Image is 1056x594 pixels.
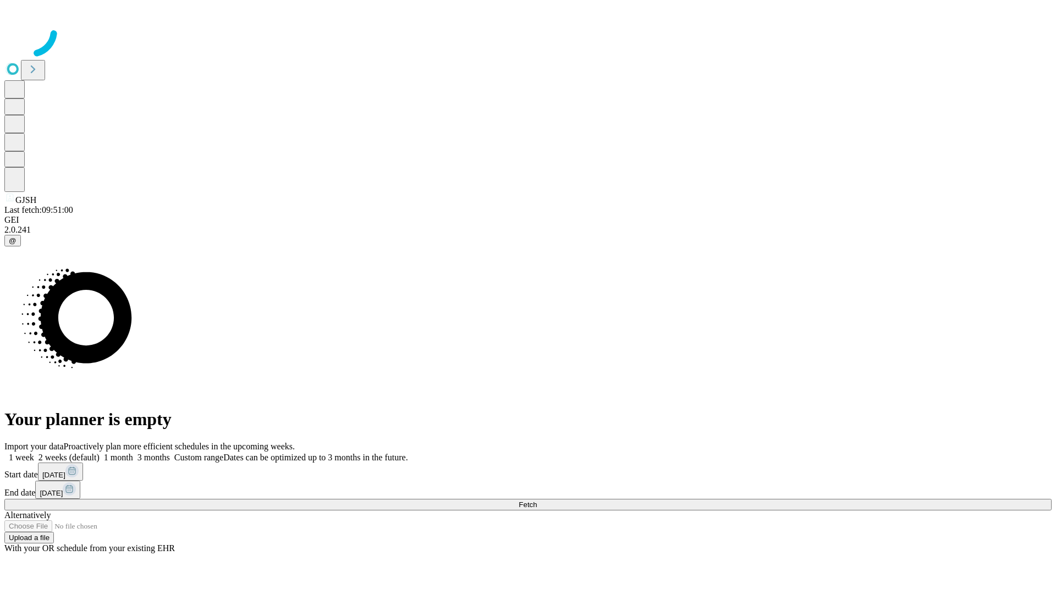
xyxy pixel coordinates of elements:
[4,442,64,451] span: Import your data
[4,215,1052,225] div: GEI
[4,463,1052,481] div: Start date
[174,453,223,462] span: Custom range
[35,481,80,499] button: [DATE]
[223,453,408,462] span: Dates can be optimized up to 3 months in the future.
[4,532,54,543] button: Upload a file
[38,453,100,462] span: 2 weeks (default)
[9,237,16,245] span: @
[4,409,1052,430] h1: Your planner is empty
[40,489,63,497] span: [DATE]
[4,225,1052,235] div: 2.0.241
[64,442,295,451] span: Proactively plan more efficient schedules in the upcoming weeks.
[137,453,170,462] span: 3 months
[104,453,133,462] span: 1 month
[42,471,65,479] span: [DATE]
[9,453,34,462] span: 1 week
[15,195,36,205] span: GJSH
[38,463,83,481] button: [DATE]
[519,501,537,509] span: Fetch
[4,235,21,246] button: @
[4,499,1052,510] button: Fetch
[4,510,51,520] span: Alternatively
[4,481,1052,499] div: End date
[4,543,175,553] span: With your OR schedule from your existing EHR
[4,205,73,215] span: Last fetch: 09:51:00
